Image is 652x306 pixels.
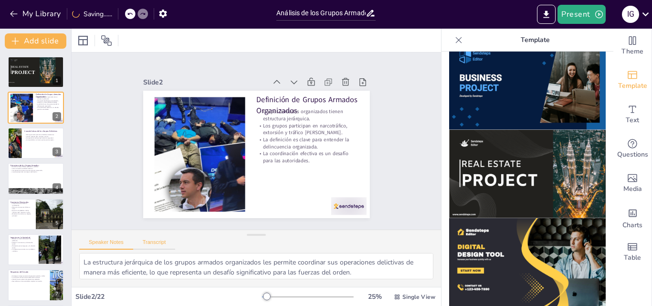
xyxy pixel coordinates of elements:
[613,97,652,132] div: Add text boxes
[8,127,64,159] div: 3
[11,236,36,239] p: Impacto en la Sociedad
[449,130,606,218] img: thumb-11.png
[622,6,639,23] div: I G
[7,6,65,21] button: My Library
[276,6,366,20] input: Insert title
[257,123,360,158] p: Los grupos participan en narcotráfico, extorsión y tráfico [PERSON_NAME].
[101,35,112,46] span: Position
[11,166,61,168] p: Estructura incluye líderes, operativos y reclutas.
[8,163,64,194] div: 4
[11,168,61,170] p: Cada rol facilita actividades delictivas.
[11,202,33,206] p: Protección de territorios es fundamental.
[613,235,652,269] div: Add a table
[24,130,61,133] p: Características de los Grupos Delictivos
[24,136,61,137] p: Uso de violencia para mantener control.
[36,103,61,106] p: La definición es clave para entender la delincuencia organizada.
[11,206,33,210] p: Obtención de recursos ilícitos es clave.
[262,95,366,137] p: Definición de Grupos Armados Organizados
[11,281,47,283] p: Desconfianza en las autoridades complica la situación.
[252,150,354,185] p: La coordinación efectiva es un desafío para las autoridades.
[402,293,435,301] span: Single View
[260,109,363,144] p: Grupos armados organizados tienen estructura jerárquica.
[613,29,652,63] div: Change the overall theme
[53,76,61,85] div: 1
[53,290,61,298] div: 7
[36,106,61,110] p: La coordinación efectiva es un desafío para las autoridades.
[24,139,61,141] p: La impunidad es un factor que les permite operar.
[621,46,643,57] span: Theme
[79,253,433,279] textarea: La estructura jerárquica de los grupos armados organizados les permite coordinar sus operaciones ...
[613,166,652,200] div: Add images, graphics, shapes or video
[11,271,47,274] p: Respuesta del Estado
[623,184,642,194] span: Media
[11,279,47,281] p: Falta de recursos afecta las operaciones estatales.
[11,249,36,252] p: La violencia se convierte en un problema cotidiano.
[36,96,61,99] p: Grupos armados organizados tienen estructura jerárquica.
[8,56,64,88] div: 1
[8,199,64,230] div: 5
[11,65,29,68] span: REAL ESTATE
[557,5,605,24] button: Present
[79,239,133,250] button: Speaker Notes
[8,269,64,301] div: 7
[75,292,262,301] div: Slide 2 / 22
[14,59,18,60] span: Sendsteps
[622,220,642,231] span: Charts
[11,171,61,173] p: La jerarquía permite una mejor coordinación.
[75,33,91,48] div: Layout
[254,136,357,171] p: La definición es clave para entender la delincuencia organizada.
[626,115,639,126] span: Text
[36,93,61,98] p: Definición de Grupos Armados Organizados
[537,5,556,24] button: Export to PowerPoint
[157,55,280,90] div: Slide 2
[11,210,33,213] p: Ejecución de [MEDICAL_DATA] violentos para mantener control.
[11,200,33,203] p: Funciones Principales
[133,239,176,250] button: Transcript
[11,238,36,242] p: Generan un clima de miedo en la población.
[14,61,16,62] span: Editor
[53,148,61,156] div: 3
[5,33,66,49] button: Add slide
[11,164,61,167] p: Estructura de los Grupos Armados
[53,112,61,121] div: 2
[617,149,648,160] span: Questions
[613,63,652,97] div: Add ready made slides
[618,81,647,91] span: Template
[11,245,36,249] p: Obstáculos para el progreso y la cohesión social.
[613,200,652,235] div: Add charts and graphs
[8,234,64,265] div: 6
[11,213,33,217] p: Mantener el control es su objetivo principal.
[449,42,606,130] img: thumb-10.png
[8,92,64,123] div: 2
[72,10,112,19] div: Saving......
[11,242,36,245] p: Afectan la convivencia y el desarrollo social.
[9,82,14,83] span: [DOMAIN_NAME]
[11,275,47,277] p: Estrategias incluyen aumento de presencia policial y militar.
[624,253,641,263] span: Table
[466,29,604,52] p: Template
[24,137,61,139] p: Corrupción de instituciones facilita la impunidad.
[11,277,47,279] p: La corrupción limita la efectividad de las acciones.
[613,132,652,166] div: Get real-time input from your audience
[363,292,386,301] div: 25 %
[11,169,61,171] p: Comprender la estructura es clave para la intervención.
[36,100,61,103] p: Los grupos participan en narcotráfico, extorsión y tráfico [PERSON_NAME].
[11,69,35,75] span: PROJECT
[53,183,61,192] div: 4
[53,254,61,263] div: 6
[622,5,639,24] button: I G
[24,134,61,136] p: Alta organización permite actividades sistemáticas.
[53,219,61,227] div: 5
